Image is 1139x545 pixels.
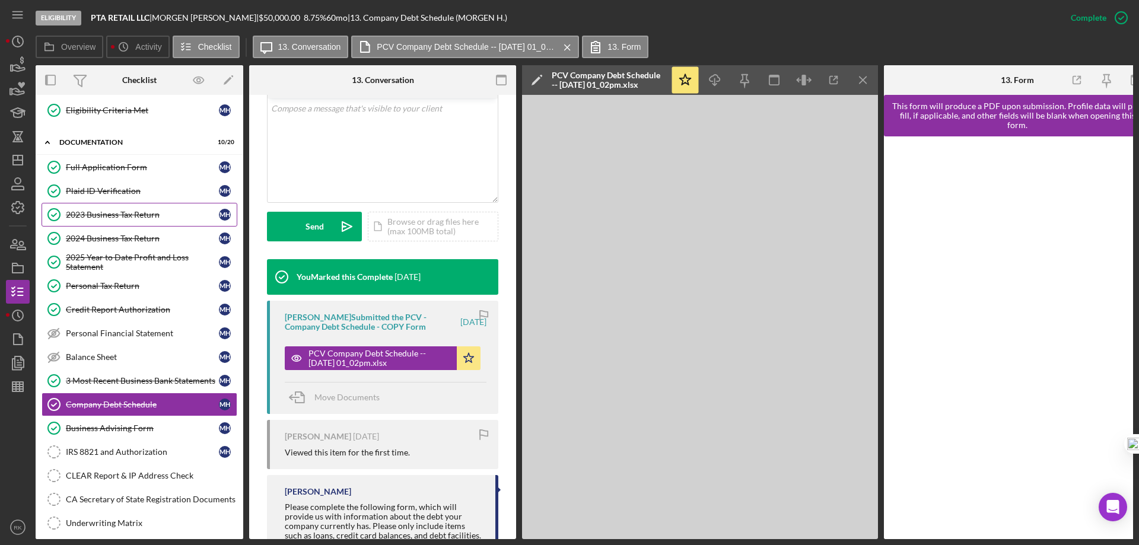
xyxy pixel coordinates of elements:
div: 10 / 20 [213,139,234,146]
a: 2023 Business Tax ReturnMH [42,203,237,227]
div: M H [219,209,231,221]
div: Send [306,212,324,241]
button: 13. Form [582,36,648,58]
a: Underwriting Matrix [42,511,237,535]
div: M H [219,422,231,434]
div: 2024 Business Tax Return [66,234,219,243]
div: 8.75 % [304,13,326,23]
a: 3 Most Recent Business Bank StatementsMH [42,369,237,393]
time: 2025-08-14 17:04 [394,272,421,282]
div: Full Application Form [66,162,219,172]
div: Balance Sheet [66,352,219,362]
label: Overview [61,42,96,52]
time: 2025-08-14 17:02 [353,432,379,441]
div: M H [219,375,231,387]
div: M H [219,256,231,268]
div: M H [219,280,231,292]
div: Personal Financial Statement [66,329,219,338]
button: RK [6,515,30,539]
div: $50,000.00 [259,13,304,23]
time: 2025-08-14 17:02 [460,317,486,327]
a: Business Advising FormMH [42,416,237,440]
div: M H [219,351,231,363]
button: Checklist [173,36,240,58]
div: [PERSON_NAME] [285,487,351,496]
div: | [91,13,152,23]
div: CA Secretary of State Registration Documents [66,495,237,504]
div: PCV Company Debt Schedule -- [DATE] 01_02pm.xlsx [308,349,451,368]
div: Company Debt Schedule [66,400,219,409]
div: PCV Company Debt Schedule -- [DATE] 01_02pm.xlsx [552,71,664,90]
span: Move Documents [314,392,380,402]
div: Underwriting Matrix [66,518,237,528]
button: Move Documents [285,383,392,412]
div: M H [219,232,231,244]
a: IRS 8821 and AuthorizationMH [42,440,237,464]
div: Open Intercom Messenger [1099,493,1127,521]
div: 2025 Year to Date Profit and Loss Statement [66,253,219,272]
a: Balance SheetMH [42,345,237,369]
div: M H [219,327,231,339]
div: Business Advising Form [66,423,219,433]
a: Personal Financial StatementMH [42,321,237,345]
div: [PERSON_NAME] Submitted the PCV - Company Debt Schedule - COPY Form [285,313,459,332]
a: CA Secretary of State Registration Documents [42,487,237,511]
div: 2023 Business Tax Return [66,210,219,219]
button: Send [267,212,362,241]
a: CLEAR Report & IP Address Check [42,464,237,487]
div: 3 Most Recent Business Bank Statements [66,376,219,385]
a: Credit Report AuthorizationMH [42,298,237,321]
iframe: Document Preview [522,95,878,539]
text: RK [14,524,22,531]
button: Complete [1059,6,1133,30]
label: 13. Form [607,42,641,52]
div: IRS 8821 and Authorization [66,447,219,457]
div: CLEAR Report & IP Address Check [66,471,237,480]
div: M H [219,446,231,458]
div: M H [219,185,231,197]
div: Complete [1071,6,1106,30]
a: Personal Tax ReturnMH [42,274,237,298]
label: 13. Conversation [278,42,341,52]
a: Company Debt ScheduleMH [42,393,237,416]
div: M H [219,104,231,116]
a: Full Application FormMH [42,155,237,179]
div: Credit Report Authorization [66,305,219,314]
button: PCV Company Debt Schedule -- [DATE] 01_02pm.xlsx [351,36,579,58]
button: 13. Conversation [253,36,349,58]
a: Plaid ID VerificationMH [42,179,237,203]
a: Eligibility Criteria MetMH [42,98,237,122]
div: Checklist [122,75,157,85]
div: Eligibility [36,11,81,26]
div: 60 mo [326,13,348,23]
div: 13. Conversation [352,75,414,85]
b: PTA RETAIL LLC [91,12,149,23]
label: Checklist [198,42,232,52]
div: Eligibility Criteria Met [66,106,219,115]
button: Overview [36,36,103,58]
div: M H [219,161,231,173]
label: Activity [135,42,161,52]
div: Documentation [59,139,205,146]
a: 2025 Year to Date Profit and Loss StatementMH [42,250,237,274]
div: Plaid ID Verification [66,186,219,196]
div: M H [219,399,231,410]
div: Personal Tax Return [66,281,219,291]
div: Viewed this item for the first time. [285,448,410,457]
button: PCV Company Debt Schedule -- [DATE] 01_02pm.xlsx [285,346,481,370]
button: Activity [106,36,169,58]
div: 13. Form [1001,75,1034,85]
div: M H [219,304,231,315]
div: | 13. Company Debt Schedule (MORGEN H.) [348,13,507,23]
label: PCV Company Debt Schedule -- [DATE] 01_02pm.xlsx [377,42,555,52]
div: MORGEN [PERSON_NAME] | [152,13,259,23]
a: 2024 Business Tax ReturnMH [42,227,237,250]
div: You Marked this Complete [297,272,393,282]
div: [PERSON_NAME] [285,432,351,441]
